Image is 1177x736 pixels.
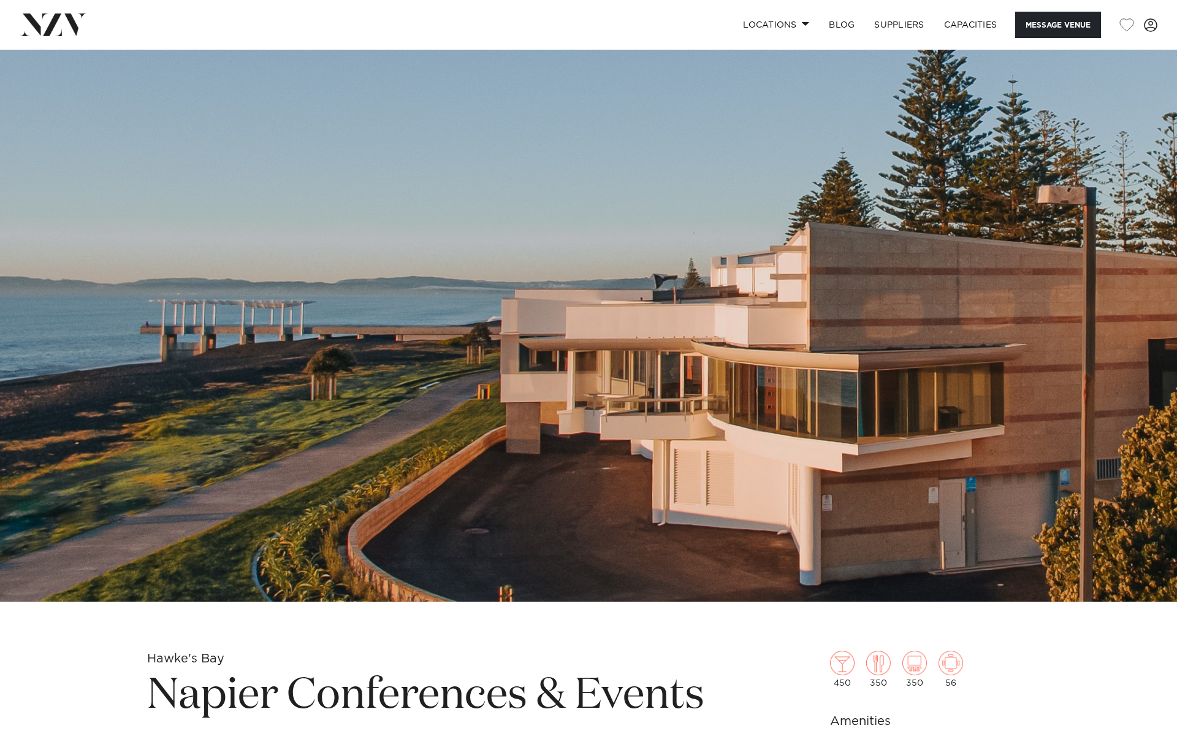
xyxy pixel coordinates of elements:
[830,712,1030,730] h6: Amenities
[819,12,864,38] a: BLOG
[830,651,855,688] div: 450
[1015,12,1101,38] button: Message Venue
[864,12,934,38] a: SUPPLIERS
[902,651,927,675] img: theatre.png
[733,12,819,38] a: Locations
[20,13,86,36] img: nzv-logo.png
[866,651,891,675] img: dining.png
[830,651,855,675] img: cocktail.png
[866,651,891,688] div: 350
[934,12,1007,38] a: Capacities
[147,653,224,665] small: Hawke's Bay
[147,668,743,724] h1: Napier Conferences & Events
[939,651,963,675] img: meeting.png
[902,651,927,688] div: 350
[939,651,963,688] div: 56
